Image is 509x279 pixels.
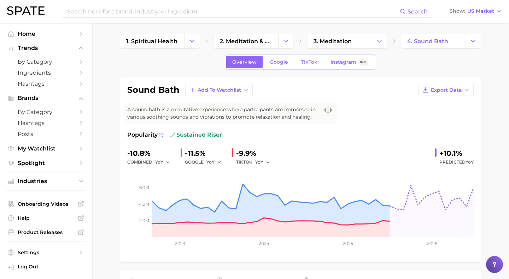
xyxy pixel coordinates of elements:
a: TikTok [295,56,323,68]
a: Product Releases [6,227,86,238]
span: Hashtags [18,80,74,87]
span: Home [18,30,74,37]
a: My Watchlist [6,143,86,154]
div: TIKTOK [236,158,275,166]
span: Search [408,8,428,15]
tspan: 2023 [175,241,185,246]
tspan: 2025 [343,241,353,246]
button: Change Category [372,34,387,48]
button: Add to Watchlist [185,84,253,96]
a: Hashtags [6,78,86,89]
a: Help [6,213,86,223]
tspan: 2024 [259,241,269,246]
div: +10.1% [439,148,474,159]
a: Settings [6,247,86,258]
div: GOOGLE [185,158,226,166]
span: 3. meditation [314,38,352,45]
a: Posts [6,129,86,139]
button: YoY [155,158,170,166]
a: 2. meditation & yoga [214,34,278,48]
a: Log out. Currently logged in with e-mail lhighfill@hunterpr.com. [6,261,86,273]
span: Google [270,59,288,65]
span: Settings [18,249,74,256]
span: A sound bath is a meditative experience where participants are immersed in various soothing sound... [127,106,320,121]
a: Onboarding Videos [6,199,86,209]
button: Export Data [419,84,474,96]
button: YoY [206,158,222,166]
span: by Category [18,58,74,65]
a: Ingredients [6,67,86,78]
span: YoY [206,159,215,165]
span: Add to Watchlist [198,87,241,93]
button: Change Category [466,34,481,48]
div: -9.9% [236,148,275,159]
button: Industries [6,176,86,187]
span: Ingredients [18,69,74,76]
span: Brands [18,95,74,101]
a: Spotlight [6,158,86,169]
button: YoY [255,158,270,166]
span: Overview [232,59,257,65]
a: Overview [226,56,263,68]
span: Industries [18,178,74,184]
a: Hashtags [6,118,86,129]
span: My Watchlist [18,145,74,152]
tspan: 2026 [427,241,437,246]
span: Export Data [431,87,462,93]
span: 4. sound bath [407,38,448,45]
span: YoY [155,159,163,165]
span: YoY [255,159,263,165]
span: Product Releases [18,229,74,235]
img: SPATE [7,6,45,15]
span: Trends [18,45,74,51]
span: YoY [466,159,474,165]
button: Brands [6,93,86,103]
span: Predicted [439,158,474,166]
span: 2. meditation & yoga [220,38,272,45]
span: Help [18,215,74,221]
a: by Category [6,107,86,118]
a: Home [6,28,86,39]
button: ShowUS Market [448,7,504,16]
a: InstagramBeta [324,56,375,68]
a: 1. spiritual health [120,34,185,48]
a: 3. meditation [308,34,372,48]
button: Trends [6,43,86,53]
a: by Category [6,56,86,67]
div: -10.8% [127,148,175,159]
button: Change Category [278,34,293,48]
span: by Category [18,109,74,115]
button: Change Category [185,34,200,48]
input: Search here for a brand, industry, or ingredient [66,5,400,17]
span: Posts [18,131,74,137]
a: Google [264,56,294,68]
span: 1. spiritual health [126,38,177,45]
span: TikTok [301,59,317,65]
span: Instagram [330,59,356,65]
span: Popularity [127,131,158,139]
span: Onboarding Videos [18,201,74,207]
div: -11.5% [185,148,226,159]
span: Hashtags [18,120,74,126]
div: combined [127,158,175,166]
span: sustained riser [169,131,222,139]
span: Show [450,9,465,13]
img: sustained riser [169,132,175,138]
span: Spotlight [18,160,74,166]
a: 4. sound bath [401,34,466,48]
span: US Market [467,9,494,13]
h1: sound bath [127,86,180,94]
span: Log Out [18,263,81,270]
span: Beta [360,59,367,65]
